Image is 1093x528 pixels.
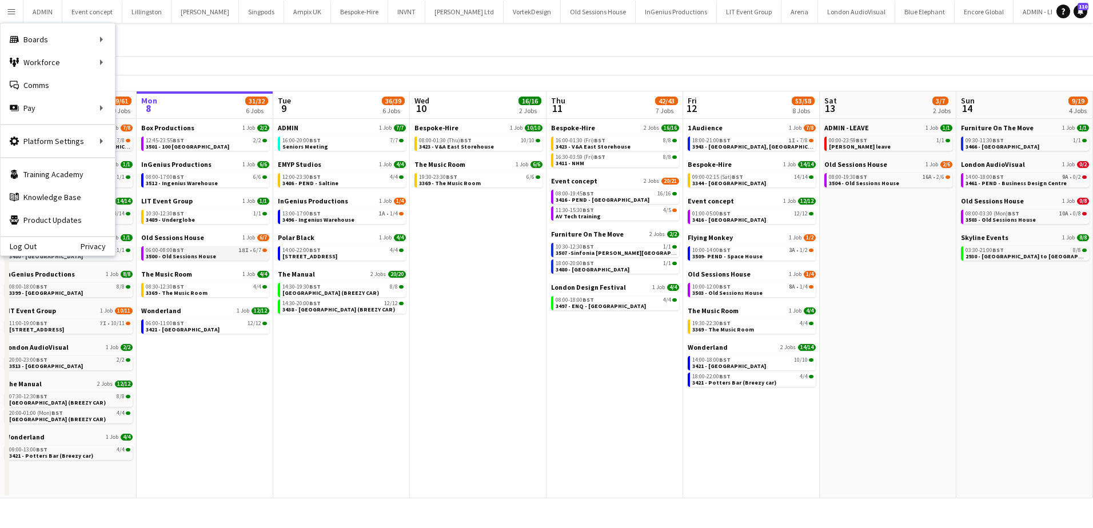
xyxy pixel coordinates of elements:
div: Bespoke-Hire2 Jobs16/1616:00-01:30 (Fri)BST8/83423 - V&A East Storehouse16:30-03:59 (Fri)BST8/834... [551,123,679,177]
a: Privacy [81,242,115,251]
span: 7/8 [121,125,133,131]
a: Old Sessions House1 Job6/7 [141,233,269,242]
span: BST [583,243,594,250]
a: Knowledge Base [1,186,115,209]
span: 14/14 [111,211,125,217]
span: BST [992,246,1004,254]
span: 08:00-03:30 (Mon) [966,211,1019,217]
span: 1 Job [1062,234,1075,241]
span: 4/4 [394,161,406,168]
a: Event concept2 Jobs20/21 [551,177,679,185]
a: 18:00-20:00BST1/13480 - [GEOGRAPHIC_DATA] [556,259,677,273]
button: Encore Global [955,1,1014,23]
span: BST [309,173,321,181]
span: 12/12 [798,198,816,205]
span: 1/1 [1073,138,1081,143]
span: 3503 - Old Sessions House [966,216,1036,223]
span: 4/4 [390,174,398,180]
a: 10:30-12:30BST1/13507 -Sinfonia [PERSON_NAME][GEOGRAPHIC_DATA] [556,243,677,256]
span: 16A [923,174,932,180]
span: 1 Job [926,125,938,131]
a: ADMIN - LEAVE1 Job1/1 [824,123,952,132]
a: Bespoke-Hire1 Job14/14 [688,160,816,169]
span: 2 Jobs [649,231,665,238]
span: 16/16 [661,125,679,131]
div: Bespoke-Hire1 Job10/1008:00-01:30 (Thu)BST10/103423 - V&A East Storehouse [414,123,542,160]
span: BST [594,153,605,161]
span: 03:30-21:00 [966,247,1004,253]
span: AV Tech training [556,213,601,220]
a: 16:30-03:59 (Fri)BST8/83411 - NHM [556,153,677,166]
span: BST [309,137,321,144]
span: 08:00-19:30 [829,174,867,180]
div: EMYP Studios1 Job4/412:00-23:30BST4/43486 - PEND - Saltine [278,160,406,197]
span: 0/2 [1073,174,1081,180]
span: BST [719,246,731,254]
span: 1 Job [789,125,801,131]
div: The Music Room1 Job4/408:30-12:30BST4/43369 - The Music Room [141,270,269,306]
span: 0/2 [1077,161,1089,168]
button: Old Sessions House [561,1,636,23]
span: 14/14 [798,161,816,168]
div: Furniture On The Move1 Job1/109:30-11:30BST1/13466 - [GEOGRAPHIC_DATA] [961,123,1089,160]
span: 0/8 [1073,211,1081,217]
a: InGenius Productions1 Job6/6 [141,160,269,169]
span: 7/8 [117,138,125,143]
div: • [692,247,813,253]
span: InGenius Productions [5,270,75,278]
span: 3480 - O2 Intercontinental [9,253,83,260]
span: Old Sessions House [961,197,1024,205]
span: BST [732,173,743,181]
a: Product Updates [1,209,115,231]
span: 08:00-19:45 [556,191,594,197]
span: 3504 - Old Sessions House [829,179,899,187]
span: 3344 - Guild Hall [692,179,766,187]
a: 16:00-01:30 (Fri)BST8/83423 - V&A East Storehouse [556,137,677,150]
span: 3466 - Oxo Tower [966,143,1039,150]
span: Box Productions [141,123,194,132]
a: EMYP Studios1 Job4/4 [278,160,406,169]
span: 1 Job [783,161,796,168]
span: 1/1 [1077,125,1089,131]
span: 3416 - PEND - Natural History Museum [556,196,649,203]
span: 7/7 [390,138,398,143]
span: 3501 - 100 Wandsworth Bridge [146,143,229,150]
span: 8/8 [1073,247,1081,253]
div: Box Productions1 Job2/212:45-23:55BST2/23501 - 100 [GEOGRAPHIC_DATA] [141,123,269,160]
span: 6/7 [253,247,261,253]
a: 12:45-23:55BST2/23501 - 100 [GEOGRAPHIC_DATA] [146,137,267,150]
button: Blue Elephant [895,1,955,23]
a: LIT Event Group1 Job1/1 [141,197,269,205]
a: Box Productions1 Job2/2 [141,123,269,132]
span: 6/7 [257,234,269,241]
span: 08:00-01:30 (Thu) [419,138,472,143]
button: Lillingston [122,1,171,23]
a: Flying Monkey1 Job1/2 [688,233,816,242]
span: 3509- PEND - Space House [692,253,763,260]
span: 1 Job [516,161,528,168]
span: 1 Job [789,234,801,241]
span: Seniors Meeting [282,143,328,150]
span: 110 [1078,3,1088,10]
span: 1/1 [121,234,133,241]
span: 1 Job [926,161,938,168]
div: • [829,174,950,180]
div: Old Sessions House1 Job0/808:00-03:30 (Mon)BST10A•0/83503 - Old Sessions House [961,197,1089,233]
div: ADMIN - LEAVE1 Job1/100:00-23:59BST1/1[PERSON_NAME] leave [824,123,952,160]
span: 3480 - O2 Intercontinental [556,266,629,273]
span: 1/1 [121,161,133,168]
span: 1 Audience [688,123,723,132]
a: The Music Room1 Job6/6 [414,160,542,169]
span: 10:30-12:30 [556,244,594,250]
span: BST [719,137,731,144]
span: 3486 - PEND - Saltine [282,179,338,187]
div: Old Sessions House1 Job6/706:00-08:00BST18I•6/73500 - Old Sessions House [141,233,269,270]
a: Bespoke-Hire2 Jobs16/16 [551,123,679,132]
a: Furniture On The Move2 Jobs2/2 [551,230,679,238]
span: 6/6 [257,161,269,168]
span: BST [309,210,321,217]
span: 16:30-03:59 (Fri) [556,154,605,160]
span: 1 Job [1062,198,1075,205]
div: • [966,211,1087,217]
span: 6/6 [253,174,261,180]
